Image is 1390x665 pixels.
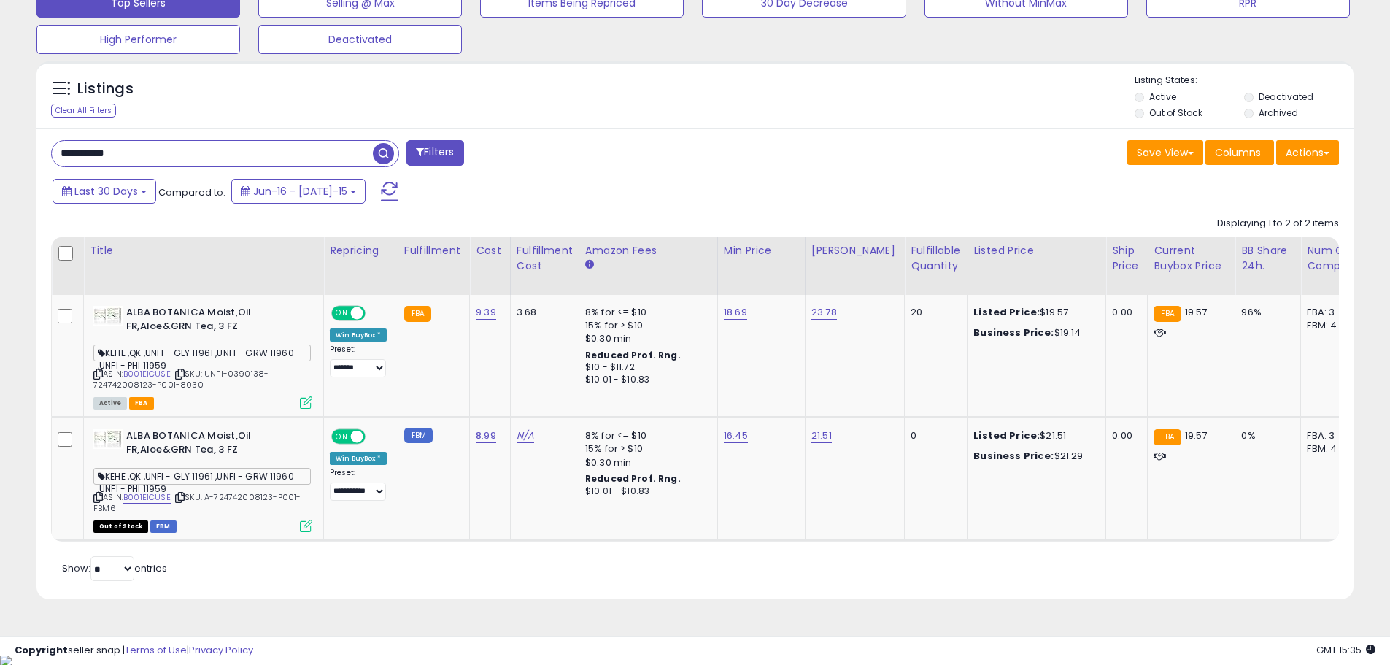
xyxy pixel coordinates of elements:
[585,306,706,319] div: 8% for <= $10
[330,243,392,258] div: Repricing
[973,326,1054,339] b: Business Price:
[330,468,387,501] div: Preset:
[1307,429,1355,442] div: FBA: 3
[15,643,68,657] strong: Copyright
[330,328,387,342] div: Win BuyBox *
[126,306,304,337] b: ALBA BOTANICA Moist,Oil FR,Aloe&GRN Tea, 3 FZ
[93,368,269,390] span: | SKU: UNFI-0390138-724742008123-P001-8030
[1307,442,1355,455] div: FBM: 4
[1149,107,1202,119] label: Out of Stock
[973,305,1040,319] b: Listed Price:
[363,431,387,443] span: OFF
[231,179,366,204] button: Jun-16 - [DATE]-15
[93,397,127,410] span: All listings currently available for purchase on Amazon
[1154,429,1181,445] small: FBA
[1127,140,1203,165] button: Save View
[585,332,706,345] div: $0.30 min
[724,305,747,320] a: 18.69
[811,243,898,258] div: [PERSON_NAME]
[973,243,1100,258] div: Listed Price
[158,185,225,199] span: Compared to:
[1276,140,1339,165] button: Actions
[406,140,463,166] button: Filters
[973,429,1094,442] div: $21.51
[973,428,1040,442] b: Listed Price:
[93,306,123,326] img: 412wXzsON6L._SL40_.jpg
[1149,91,1176,103] label: Active
[93,491,301,513] span: | SKU: A-724742008123-P001-FBM6
[1205,140,1274,165] button: Columns
[330,452,387,465] div: Win BuyBox *
[585,429,706,442] div: 8% for <= $10
[258,25,462,54] button: Deactivated
[973,306,1094,319] div: $19.57
[126,429,304,460] b: ALBA BOTANICA Moist,Oil FR,Aloe&GRN Tea, 3 FZ
[90,243,317,258] div: Title
[404,428,433,443] small: FBM
[330,345,387,377] div: Preset:
[724,243,799,258] div: Min Price
[125,643,187,657] a: Terms of Use
[476,428,496,443] a: 8.99
[1112,429,1136,442] div: 0.00
[517,428,534,443] a: N/A
[973,449,1054,463] b: Business Price:
[517,306,568,319] div: 3.68
[150,520,177,533] span: FBM
[93,520,148,533] span: All listings that are currently out of stock and unavailable for purchase on Amazon
[93,468,311,485] span: KEHE ,QK ,UNFI - GLY 11961 ,UNFI - GRW 11960 ,UNFI - PHI 11959
[811,428,832,443] a: 21.51
[93,429,312,531] div: ASIN:
[585,485,706,498] div: $10.01 - $10.83
[1154,243,1229,274] div: Current Buybox Price
[585,472,681,485] b: Reduced Prof. Rng.
[62,561,167,575] span: Show: entries
[1307,243,1360,274] div: Num of Comp.
[476,305,496,320] a: 9.39
[1112,306,1136,319] div: 0.00
[77,79,134,99] h5: Listings
[53,179,156,204] button: Last 30 Days
[1215,145,1261,160] span: Columns
[1217,217,1339,231] div: Displaying 1 to 2 of 2 items
[973,450,1094,463] div: $21.29
[585,258,594,272] small: Amazon Fees.
[123,368,171,380] a: B001E1CUSE
[333,431,351,443] span: ON
[973,326,1094,339] div: $19.14
[585,442,706,455] div: 15% for > $10
[333,307,351,320] span: ON
[911,306,956,319] div: 20
[911,429,956,442] div: 0
[15,644,253,658] div: seller snap | |
[74,184,138,199] span: Last 30 Days
[1154,306,1181,322] small: FBA
[93,306,312,407] div: ASIN:
[1316,643,1375,657] span: 2025-08-15 15:35 GMT
[1307,319,1355,332] div: FBM: 4
[1307,306,1355,319] div: FBA: 3
[129,397,154,410] span: FBA
[517,243,573,274] div: Fulfillment Cost
[1185,305,1208,319] span: 19.57
[189,643,253,657] a: Privacy Policy
[1185,428,1208,442] span: 19.57
[585,456,706,469] div: $0.30 min
[585,374,706,386] div: $10.01 - $10.83
[93,429,123,449] img: 412wXzsON6L._SL40_.jpg
[1259,107,1298,119] label: Archived
[363,307,387,320] span: OFF
[93,345,311,361] span: KEHE ,QK ,UNFI - GLY 11961 ,UNFI - GRW 11960 ,UNFI - PHI 11959
[1112,243,1141,274] div: Ship Price
[585,349,681,361] b: Reduced Prof. Rng.
[585,243,711,258] div: Amazon Fees
[811,305,837,320] a: 23.78
[1241,429,1289,442] div: 0%
[404,306,431,322] small: FBA
[724,428,748,443] a: 16.45
[36,25,240,54] button: High Performer
[404,243,463,258] div: Fulfillment
[1241,243,1294,274] div: BB Share 24h.
[51,104,116,118] div: Clear All Filters
[123,491,171,504] a: B001E1CUSE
